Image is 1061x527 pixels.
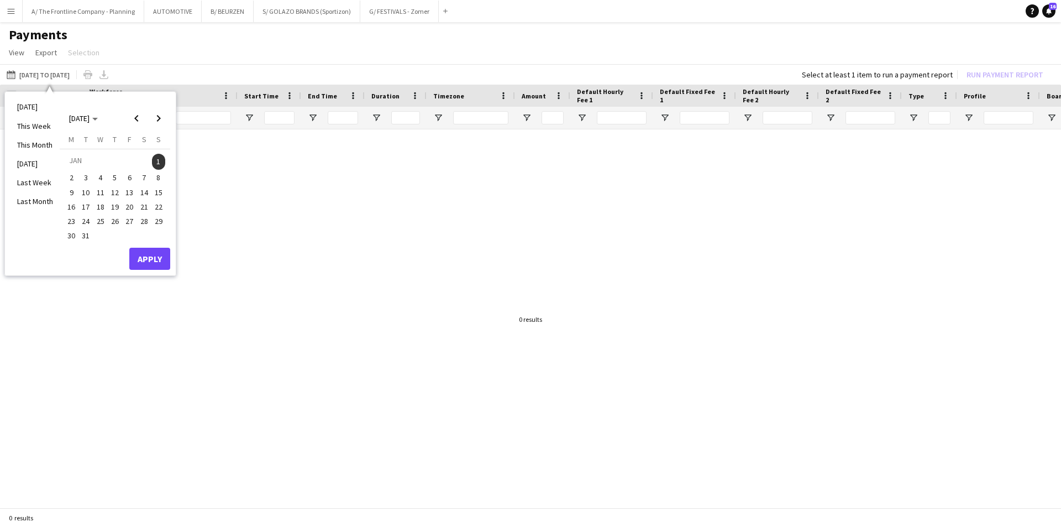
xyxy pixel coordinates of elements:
div: 0 results [519,315,542,323]
button: 21-01-2023 [136,200,151,214]
button: 05-01-2023 [108,170,122,185]
button: 06-01-2023 [122,170,136,185]
a: View [4,45,29,60]
button: Open Filter Menu [743,113,753,123]
button: Choose month and year [65,108,102,128]
li: This Week [10,117,60,135]
button: 09-01-2023 [64,185,78,199]
button: 29-01-2023 [151,214,166,228]
span: T [84,134,88,144]
span: Default Fixed Fee 1 [660,87,716,104]
div: Select at least 1 item to run a payment report [802,70,953,80]
button: 19-01-2023 [108,200,122,214]
span: 10 [80,186,93,199]
button: 11-01-2023 [93,185,108,199]
button: 25-01-2023 [93,214,108,228]
input: Column with Header Selection [7,91,17,101]
button: AUTOMOTIVE [144,1,202,22]
button: [DATE] to [DATE] [4,68,72,81]
button: 01-01-2023 [151,153,166,170]
span: 20 [123,200,136,213]
button: Open Filter Menu [1047,113,1057,123]
span: Profile [964,92,986,100]
button: 18-01-2023 [93,200,108,214]
span: 2 [65,171,78,184]
button: Open Filter Menu [964,113,974,123]
input: Profile Filter Input [984,111,1033,124]
input: Default Hourly Fee 1 Filter Input [597,111,647,124]
input: Default Fixed Fee 2 Filter Input [845,111,895,124]
span: 15 [152,186,165,199]
span: Default Hourly Fee 2 [743,87,799,104]
span: 23 [65,215,78,228]
span: Export [35,48,57,58]
li: Last Month [10,192,60,211]
span: 19 [108,200,122,213]
button: B/ BEURZEN [202,1,254,22]
button: Open Filter Menu [522,113,532,123]
span: Default Fixed Fee 2 [826,87,882,104]
button: 16-01-2023 [64,200,78,214]
button: Apply [129,248,170,270]
button: S/ GOLAZO BRANDS (Sportizon) [254,1,360,22]
button: Open Filter Menu [826,113,836,123]
span: 7 [138,171,151,184]
input: Type Filter Input [928,111,950,124]
button: Open Filter Menu [244,113,254,123]
button: 20-01-2023 [122,200,136,214]
span: 14 [138,186,151,199]
input: End Time Filter Input [328,111,358,124]
button: 15-01-2023 [151,185,166,199]
span: View [9,48,24,58]
input: Start Time Filter Input [264,111,295,124]
span: 13 [123,186,136,199]
span: 12 [108,186,122,199]
button: 26-01-2023 [108,214,122,228]
td: JAN [64,153,151,170]
input: Name Filter Input [176,111,231,124]
span: 9 [65,186,78,199]
button: 27-01-2023 [122,214,136,228]
span: Duration [371,92,400,100]
span: 3 [80,171,93,184]
span: F [128,134,132,144]
span: 26 [108,215,122,228]
button: 28-01-2023 [136,214,151,228]
span: 17 [80,200,93,213]
button: 08-01-2023 [151,170,166,185]
span: S [156,134,161,144]
span: Type [908,92,924,100]
button: 04-01-2023 [93,170,108,185]
span: W [97,134,103,144]
a: 16 [1042,4,1055,18]
li: [DATE] [10,97,60,116]
button: 14-01-2023 [136,185,151,199]
span: S [142,134,146,144]
span: Amount [522,92,546,100]
button: Previous month [125,107,148,129]
span: 21 [138,200,151,213]
li: This Month [10,135,60,154]
span: T [113,134,117,144]
span: 8 [152,171,165,184]
button: 30-01-2023 [64,228,78,243]
span: 29 [152,215,165,228]
button: 12-01-2023 [108,185,122,199]
span: 24 [80,215,93,228]
li: Last Week [10,173,60,192]
button: 22-01-2023 [151,200,166,214]
input: Timezone Filter Input [453,111,508,124]
button: Open Filter Menu [371,113,381,123]
span: Timezone [433,92,464,100]
span: Default Hourly Fee 1 [577,87,633,104]
button: 03-01-2023 [78,170,93,185]
span: 27 [123,215,136,228]
button: 13-01-2023 [122,185,136,199]
span: 28 [138,215,151,228]
button: 31-01-2023 [78,228,93,243]
button: 10-01-2023 [78,185,93,199]
input: Amount Filter Input [542,111,564,124]
input: Default Fixed Fee 1 Filter Input [680,111,729,124]
span: 22 [152,200,165,213]
button: 23-01-2023 [64,214,78,228]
